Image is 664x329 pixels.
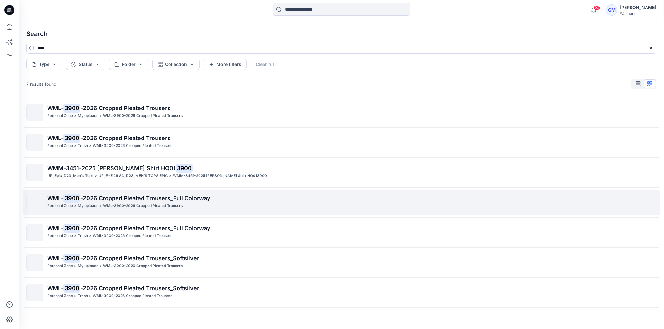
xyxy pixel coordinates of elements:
[23,160,660,185] a: WMM-3451-2025 [PERSON_NAME] Shirt HQ013900UP_Epic_D23_Men's Tops>UP_FYE 26 S3_D23_MEN’S TOPS EPIC...
[47,195,63,201] span: WML-
[23,280,660,305] a: WML-3900-2026 Cropped Pleated Trousers_SoftsilverPersonal Zone>Trash>WML-3900-2026 Cropped Pleate...
[26,81,57,87] p: 7 results found
[47,203,73,209] p: Personal Zone
[93,293,172,299] p: WML-3900-2026 Cropped Pleated Trousers
[103,263,183,269] p: WML-3900-2026 Cropped Pleated Trousers
[99,263,102,269] p: >
[63,284,80,292] mark: 3900
[78,113,98,119] p: My uploads
[74,263,77,269] p: >
[23,130,660,155] a: WML-3900-2026 Cropped Pleated TrousersPersonal Zone>Trash>WML-3900-2026 Cropped Pleated Trousers
[47,165,176,171] span: WMM-3451-2025 [PERSON_NAME] Shirt HQ01
[169,173,172,179] p: >
[21,25,661,43] h4: Search
[63,194,80,202] mark: 3900
[26,59,62,70] button: Type
[78,293,88,299] p: Trash
[98,173,168,179] p: UP_FYE 26 S3_D23_MEN’S TOPS EPIC
[23,220,660,245] a: WML-3900-2026 Cropped Pleated Trousers_Full ColorwayPersonal Zone>Trash>WML-3900-2026 Cropped Ple...
[66,59,105,70] button: Status
[620,4,656,11] div: [PERSON_NAME]
[47,143,73,149] p: Personal Zone
[63,254,80,262] mark: 3900
[74,203,77,209] p: >
[103,203,183,209] p: WML-3900-2026 Cropped Pleated Trousers
[99,113,102,119] p: >
[74,233,77,239] p: >
[593,5,600,10] span: 92
[89,143,92,149] p: >
[47,285,63,291] span: WML-
[95,173,97,179] p: >
[47,105,63,111] span: WML-
[93,143,172,149] p: WML-3900-2026 Cropped Pleated Trousers
[80,285,199,291] span: -2026 Cropped Pleated Trousers_Softsilver
[80,105,170,111] span: -2026 Cropped Pleated Trousers
[173,173,267,179] p: WMM-3451-2025 SS Poplin Shirt HQ013900
[99,203,102,209] p: >
[47,173,93,179] p: UP_Epic_D23_Men's Tops
[47,293,73,299] p: Personal Zone
[80,255,199,261] span: -2026 Cropped Pleated Trousers_Softsilver
[63,134,80,142] mark: 3900
[63,104,80,112] mark: 3900
[176,164,193,172] mark: 3900
[74,143,77,149] p: >
[78,143,88,149] p: Trash
[74,293,77,299] p: >
[606,4,617,16] div: GM
[109,59,148,70] button: Folder
[89,233,92,239] p: >
[74,113,77,119] p: >
[23,100,660,125] a: WML-3900-2026 Cropped Pleated TrousersPersonal Zone>My uploads>WML-3900-2026 Cropped Pleated Trou...
[47,113,73,119] p: Personal Zone
[152,59,200,70] button: Collection
[63,224,80,232] mark: 3900
[103,113,183,119] p: WML-3900-2026 Cropped Pleated Trousers
[93,233,172,239] p: WML-3900-2026 Cropped Pleated Trousers
[47,255,63,261] span: WML-
[78,263,98,269] p: My uploads
[80,135,170,141] span: -2026 Cropped Pleated Trousers
[47,135,63,141] span: WML-
[78,233,88,239] p: Trash
[23,250,660,275] a: WML-3900-2026 Cropped Pleated Trousers_SoftsilverPersonal Zone>My uploads>WML-3900-2026 Cropped P...
[89,293,92,299] p: >
[47,263,73,269] p: Personal Zone
[47,225,63,231] span: WML-
[204,59,247,70] button: More filters
[23,190,660,215] a: WML-3900-2026 Cropped Pleated Trousers_Full ColorwayPersonal Zone>My uploads>WML-3900-2026 Croppe...
[620,11,656,16] div: Walmart
[80,195,210,201] span: -2026 Cropped Pleated Trousers_Full Colorway
[47,233,73,239] p: Personal Zone
[78,203,98,209] p: My uploads
[80,225,210,231] span: -2026 Cropped Pleated Trousers_Full Colorway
